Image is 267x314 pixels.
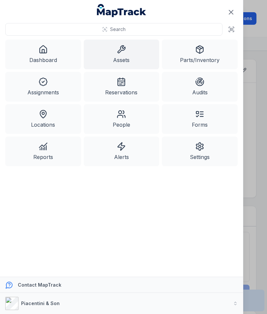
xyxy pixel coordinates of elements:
strong: Piacentini & Son [21,300,60,306]
button: Search [5,23,222,36]
a: Dashboard [5,40,81,69]
a: Reservations [84,72,160,102]
a: Settings [162,137,238,166]
a: Audits [162,72,238,102]
strong: Contact MapTrack [18,282,61,288]
span: Search [110,26,126,33]
a: Locations [5,104,81,134]
a: Alerts [84,137,160,166]
a: Forms [162,104,238,134]
a: MapTrack [97,4,146,17]
a: Assets [84,40,160,69]
a: People [84,104,160,134]
a: Assignments [5,72,81,102]
a: Parts/Inventory [162,40,238,69]
a: Reports [5,137,81,166]
button: Close navigation [224,5,238,19]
